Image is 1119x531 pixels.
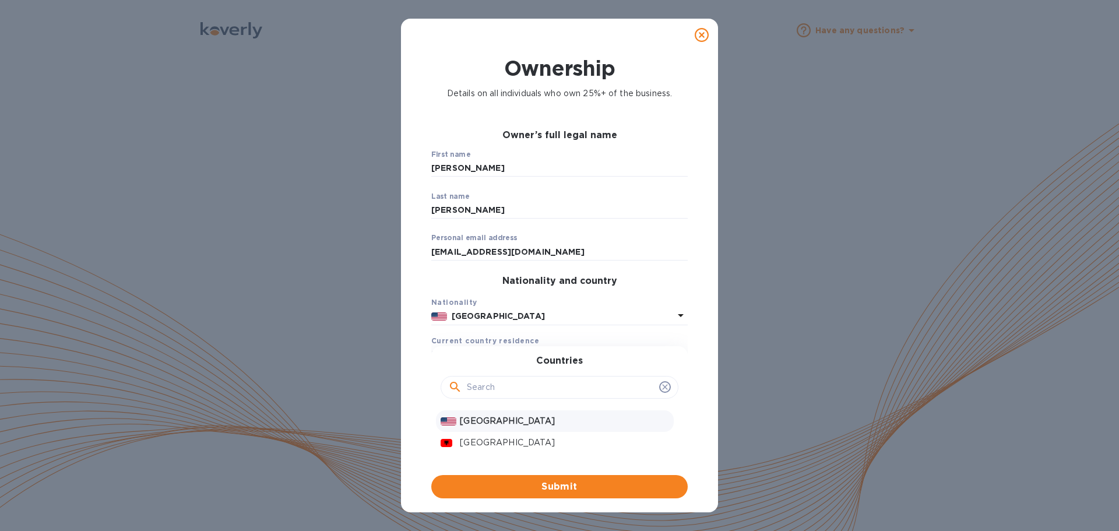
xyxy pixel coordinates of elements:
b: [GEOGRAPHIC_DATA] [452,311,545,321]
h3: Owner’s full legal name [431,130,688,141]
p: [GEOGRAPHIC_DATA] [460,415,669,427]
span: Submit [441,480,678,494]
img: US [431,312,447,321]
button: Submit [431,475,688,498]
b: Current country residence [431,336,539,345]
img: US [441,417,456,425]
b: Nationality [431,298,477,307]
p: Enter country [431,349,487,361]
label: Personal email address [431,235,517,242]
h3: Countries [536,356,583,367]
h3: Nationality and country [431,276,688,287]
p: [GEOGRAPHIC_DATA] [460,437,669,449]
label: First name [431,151,470,158]
h1: Ownership [504,54,615,83]
input: Search [467,379,654,396]
input: Enter first name [431,160,688,177]
input: Enter last name [431,202,688,219]
label: Last name [431,193,470,200]
p: Details on all individuals who own 25%+ of the business. [447,87,672,100]
input: Enter personal email address [431,243,688,261]
img: AL [441,439,452,447]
